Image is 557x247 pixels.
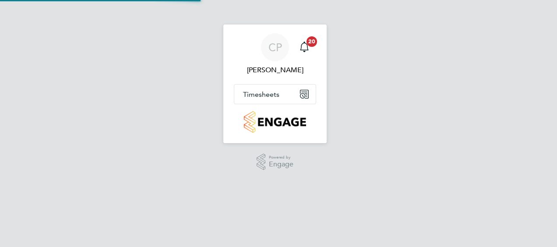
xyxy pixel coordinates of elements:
a: 20 [296,33,313,61]
span: Engage [269,161,293,168]
span: CP [268,42,282,53]
img: countryside-properties-logo-retina.png [244,111,306,133]
span: Timesheets [243,90,279,99]
span: Powered by [269,154,293,161]
a: Go to home page [234,111,316,133]
span: 20 [307,36,317,47]
span: Connor Pattenden [234,65,316,75]
button: Timesheets [234,85,316,104]
a: CP[PERSON_NAME] [234,33,316,75]
a: Powered byEngage [257,154,294,170]
nav: Main navigation [223,25,327,143]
